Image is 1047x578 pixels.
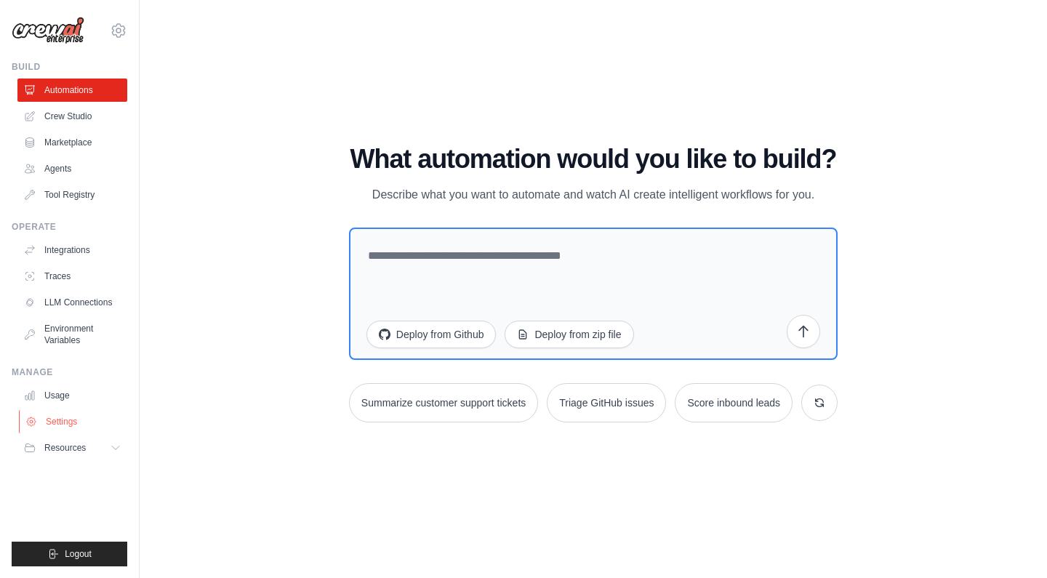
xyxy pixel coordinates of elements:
[12,366,127,378] div: Manage
[17,105,127,128] a: Crew Studio
[547,383,666,422] button: Triage GitHub issues
[349,145,838,174] h1: What automation would you like to build?
[17,436,127,459] button: Resources
[17,291,127,314] a: LLM Connections
[65,548,92,560] span: Logout
[17,384,127,407] a: Usage
[12,17,84,44] img: Logo
[349,185,838,204] p: Describe what you want to automate and watch AI create intelligent workflows for you.
[349,383,538,422] button: Summarize customer support tickets
[974,508,1047,578] iframe: Chat Widget
[17,157,127,180] a: Agents
[17,265,127,288] a: Traces
[17,79,127,102] a: Automations
[675,383,793,422] button: Score inbound leads
[12,61,127,73] div: Build
[19,410,129,433] a: Settings
[17,317,127,352] a: Environment Variables
[17,183,127,206] a: Tool Registry
[505,321,633,348] button: Deploy from zip file
[17,131,127,154] a: Marketplace
[366,321,497,348] button: Deploy from Github
[12,221,127,233] div: Operate
[12,542,127,566] button: Logout
[44,442,86,454] span: Resources
[17,238,127,262] a: Integrations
